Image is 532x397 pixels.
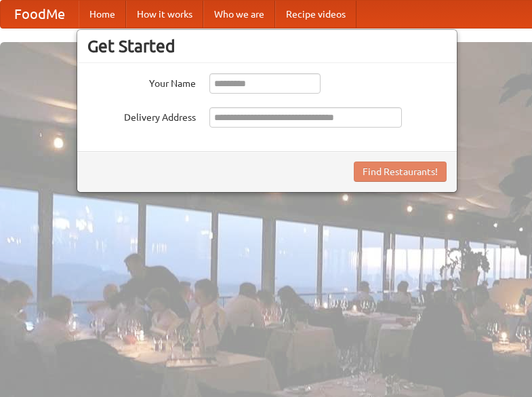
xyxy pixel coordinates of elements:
[275,1,356,28] a: Recipe videos
[126,1,203,28] a: How it works
[1,1,79,28] a: FoodMe
[87,73,196,90] label: Your Name
[87,36,447,56] h3: Get Started
[203,1,275,28] a: Who we are
[354,162,447,182] button: Find Restaurants!
[87,107,196,124] label: Delivery Address
[79,1,126,28] a: Home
